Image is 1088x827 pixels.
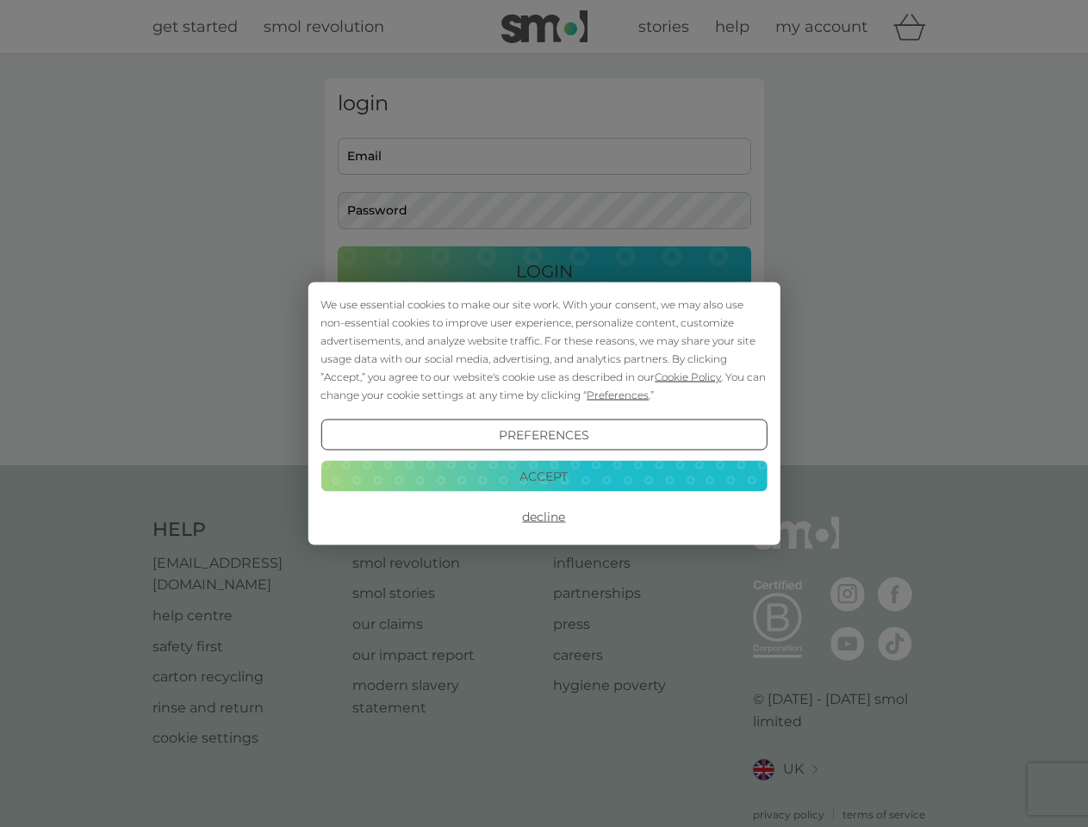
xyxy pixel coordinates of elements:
[320,420,767,451] button: Preferences
[320,501,767,532] button: Decline
[308,283,780,545] div: Cookie Consent Prompt
[587,389,649,401] span: Preferences
[655,370,721,383] span: Cookie Policy
[320,460,767,491] button: Accept
[320,295,767,404] div: We use essential cookies to make our site work. With your consent, we may also use non-essential ...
